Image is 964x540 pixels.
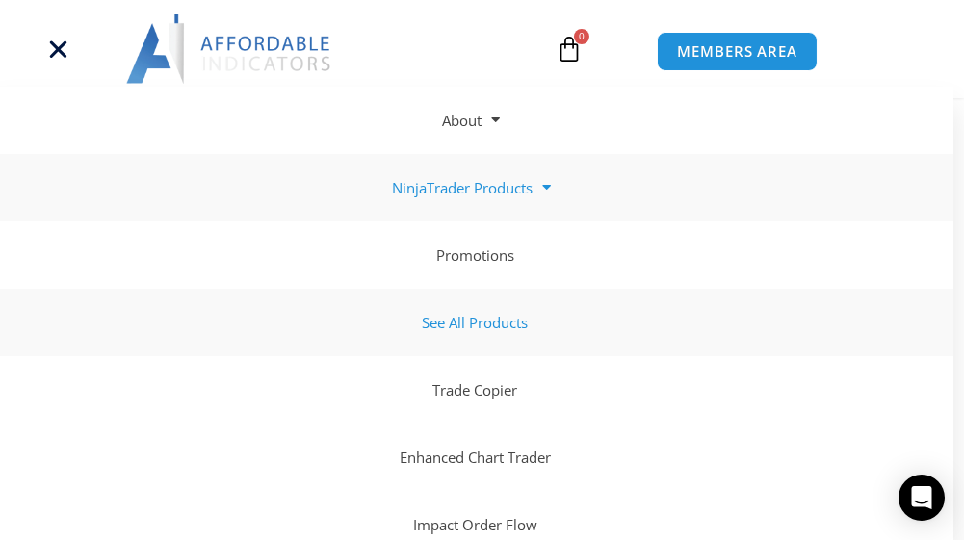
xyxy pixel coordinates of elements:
[527,21,612,77] a: 0
[126,14,333,84] img: LogoAI | Affordable Indicators – NinjaTrader
[899,475,945,521] div: Open Intercom Messenger
[657,32,818,71] a: MEMBERS AREA
[11,31,106,67] div: Menu Toggle
[574,29,589,44] span: 0
[677,44,797,59] span: MEMBERS AREA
